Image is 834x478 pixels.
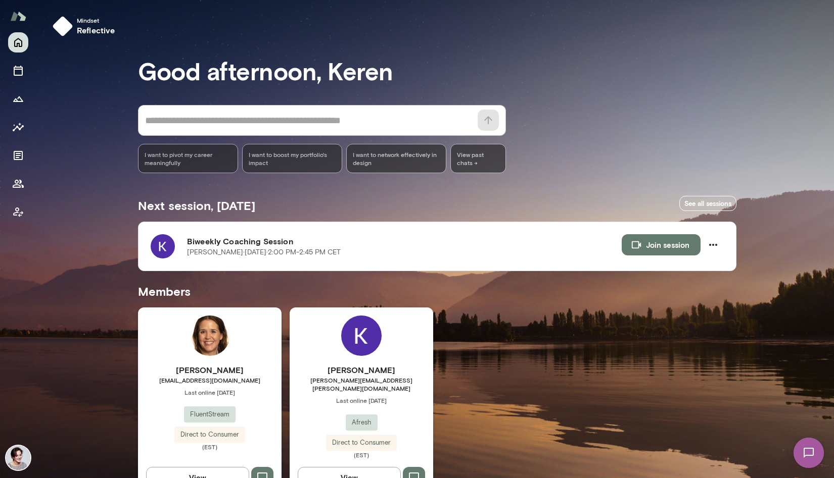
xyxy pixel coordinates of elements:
[622,234,701,255] button: Join session
[138,388,282,396] span: Last online [DATE]
[8,117,28,137] button: Insights
[49,12,123,40] button: Mindsetreflective
[353,150,440,167] span: I want to network effectively in design
[8,145,28,166] button: Documents
[679,196,736,211] a: See all sessions
[145,150,231,167] span: I want to pivot my career meaningfully
[346,417,378,428] span: Afresh
[10,7,26,26] img: Mento
[6,446,30,470] img: Keren Amit Bigio
[8,89,28,109] button: Growth Plan
[138,57,736,85] h3: Good afternoon, Keren
[249,150,336,167] span: I want to boost my portfolio's impact
[187,247,341,257] p: [PERSON_NAME] · [DATE] · 2:00 PM-2:45 PM CET
[8,174,28,194] button: Members
[138,364,282,376] h6: [PERSON_NAME]
[8,202,28,222] button: Client app
[326,438,397,448] span: Direct to Consumer
[290,451,433,459] span: (EST)
[53,16,73,36] img: mindset
[138,443,282,451] span: (EST)
[8,32,28,52] button: Home
[450,144,506,173] span: View past chats ->
[290,364,433,376] h6: [PERSON_NAME]
[8,61,28,81] button: Sessions
[190,315,230,356] img: Rachael Bewley
[341,315,382,356] img: Kevin Fugaro
[138,376,282,384] span: [EMAIL_ADDRESS][DOMAIN_NAME]
[290,396,433,404] span: Last online [DATE]
[187,235,622,247] h6: Biweekly Coaching Session
[138,197,255,214] h5: Next session, [DATE]
[184,409,236,419] span: FluentStream
[138,283,736,299] h5: Members
[346,144,446,173] div: I want to network effectively in design
[77,24,115,36] h6: reflective
[290,376,433,392] span: [PERSON_NAME][EMAIL_ADDRESS][PERSON_NAME][DOMAIN_NAME]
[174,430,245,440] span: Direct to Consumer
[77,16,115,24] span: Mindset
[138,144,238,173] div: I want to pivot my career meaningfully
[242,144,342,173] div: I want to boost my portfolio's impact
